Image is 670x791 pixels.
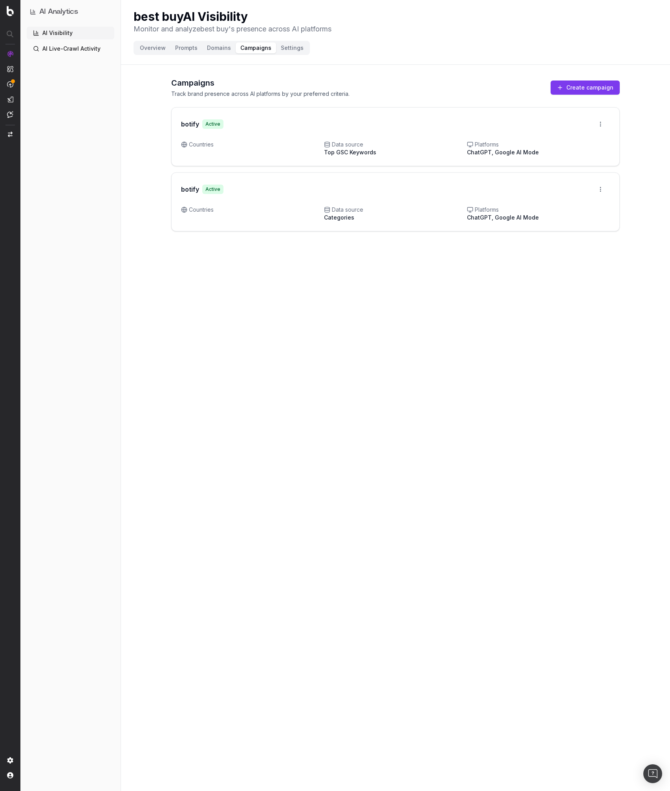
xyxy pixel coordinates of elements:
a: AI Visibility [27,27,114,39]
p: Monitor and analyze best buy 's presence across AI platforms [134,24,331,35]
span: ChatGPT, Google AI Mode [467,149,539,156]
img: Activation [7,81,13,88]
span: Countries [181,206,324,214]
button: AI Analytics [30,6,111,17]
h1: best buy AI Visibility [134,9,331,24]
button: Campaigns [236,42,276,53]
span: ChatGPT, Google AI Mode [467,214,539,221]
img: Setting [7,757,13,764]
span: Platforms [467,206,610,214]
span: Categories [324,214,354,221]
div: Active [202,119,223,129]
p: Track brand presence across AI platforms by your preferred criteria. [171,90,350,98]
img: Botify logo [7,6,14,16]
h3: botify [181,185,199,194]
span: Data source [324,206,467,214]
button: Domains [202,42,236,53]
a: AI Live-Crawl Activity [27,42,114,55]
button: Settings [276,42,308,53]
h1: AI Analytics [39,6,78,17]
div: Open Intercom Messenger [643,764,662,783]
span: Countries [181,141,324,148]
button: Prompts [170,42,202,53]
img: Analytics [7,51,13,57]
img: Intelligence [7,66,13,72]
span: Platforms [467,141,610,148]
button: Create campaign [551,81,620,95]
img: Studio [7,96,13,103]
span: Top GSC Keywords [324,149,376,156]
img: Switch project [8,132,13,137]
img: My account [7,772,13,778]
h2: Campaigns [171,77,350,88]
h3: botify [181,119,199,129]
span: Data source [324,141,467,148]
button: Overview [135,42,170,53]
img: Assist [7,111,13,118]
div: Active [202,185,223,194]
